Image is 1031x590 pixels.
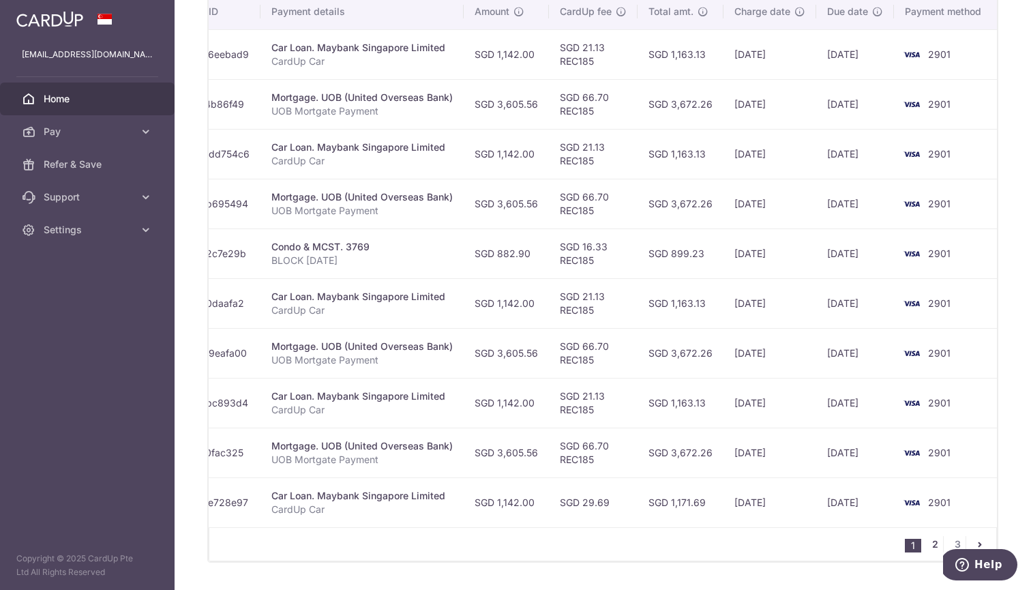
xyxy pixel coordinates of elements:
td: SGD 3,672.26 [638,179,723,228]
span: 2901 [928,48,951,60]
td: SGD 21.13 REC185 [549,278,638,328]
span: Settings [44,223,134,237]
img: Bank Card [898,96,925,113]
td: SGD 21.13 REC185 [549,129,638,179]
span: 2901 [928,148,951,160]
img: Bank Card [898,246,925,262]
span: 2901 [928,98,951,110]
td: SGD 3,605.56 [464,328,549,378]
td: [DATE] [816,79,894,129]
td: [DATE] [816,477,894,527]
td: [DATE] [723,179,816,228]
td: SGD 3,672.26 [638,428,723,477]
span: Home [44,92,134,106]
span: Amount [475,5,509,18]
td: SGD 1,163.13 [638,129,723,179]
td: SGD 3,672.26 [638,79,723,129]
td: SGD 1,142.00 [464,129,549,179]
td: SGD 3,672.26 [638,328,723,378]
p: CardUp Car [271,403,453,417]
div: Car Loan. Maybank Singapore Limited [271,41,453,55]
td: [DATE] [723,328,816,378]
span: Due date [827,5,868,18]
td: SGD 1,142.00 [464,29,549,79]
img: Bank Card [898,46,925,63]
td: [DATE] [816,328,894,378]
td: SGD 882.90 [464,228,549,278]
img: Bank Card [898,495,925,511]
span: CardUp fee [560,5,612,18]
td: [DATE] [723,428,816,477]
td: SGD 66.70 REC185 [549,79,638,129]
span: 2901 [928,347,951,359]
a: 3 [949,536,966,552]
td: SGD 66.70 REC185 [549,328,638,378]
div: Mortgage. UOB (United Overseas Bank) [271,190,453,204]
img: Bank Card [898,196,925,212]
td: SGD 1,142.00 [464,278,549,328]
div: Car Loan. Maybank Singapore Limited [271,389,453,403]
span: 2901 [928,397,951,409]
img: Bank Card [898,445,925,461]
td: [DATE] [816,278,894,328]
td: [DATE] [723,29,816,79]
span: 2901 [928,297,951,309]
div: Car Loan. Maybank Singapore Limited [271,141,453,154]
span: Refer & Save [44,158,134,171]
div: Mortgage. UOB (United Overseas Bank) [271,340,453,353]
iframe: Opens a widget where you can find more information [943,549,1017,583]
p: CardUp Car [271,503,453,516]
a: 2 [927,536,943,552]
img: Bank Card [898,395,925,411]
td: SGD 1,142.00 [464,477,549,527]
span: 2901 [928,447,951,458]
td: SGD 3,605.56 [464,179,549,228]
p: CardUp Car [271,55,453,68]
nav: pager [905,528,996,561]
p: CardUp Car [271,304,453,317]
p: UOB Mortgate Payment [271,353,453,367]
td: SGD 1,163.13 [638,378,723,428]
span: Support [44,190,134,204]
td: [DATE] [723,278,816,328]
td: SGD 29.69 [549,477,638,527]
p: UOB Mortgate Payment [271,453,453,467]
td: SGD 66.70 REC185 [549,428,638,477]
img: Bank Card [898,345,925,362]
p: UOB Mortgate Payment [271,204,453,218]
span: Pay [44,125,134,138]
td: SGD 16.33 REC185 [549,228,638,278]
div: Car Loan. Maybank Singapore Limited [271,489,453,503]
td: SGD 3,605.56 [464,428,549,477]
td: [DATE] [816,179,894,228]
td: [DATE] [723,228,816,278]
div: Mortgage. UOB (United Overseas Bank) [271,91,453,104]
td: SGD 899.23 [638,228,723,278]
td: [DATE] [723,129,816,179]
span: 2901 [928,497,951,508]
td: SGD 66.70 REC185 [549,179,638,228]
p: CardUp Car [271,154,453,168]
td: SGD 1,142.00 [464,378,549,428]
span: 2901 [928,198,951,209]
img: CardUp [16,11,83,27]
td: SGD 1,171.69 [638,477,723,527]
li: 1 [905,539,921,552]
td: [DATE] [816,129,894,179]
p: BLOCK [DATE] [271,254,453,267]
span: Charge date [734,5,790,18]
div: Condo & MCST. 3769 [271,240,453,254]
td: [DATE] [816,428,894,477]
td: [DATE] [723,378,816,428]
img: Bank Card [898,295,925,312]
div: Mortgage. UOB (United Overseas Bank) [271,439,453,453]
p: [EMAIL_ADDRESS][DOMAIN_NAME] [22,48,153,61]
span: Total amt. [648,5,693,18]
td: SGD 21.13 REC185 [549,378,638,428]
td: [DATE] [816,228,894,278]
p: UOB Mortgate Payment [271,104,453,118]
img: Bank Card [898,146,925,162]
td: SGD 1,163.13 [638,278,723,328]
td: [DATE] [723,477,816,527]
